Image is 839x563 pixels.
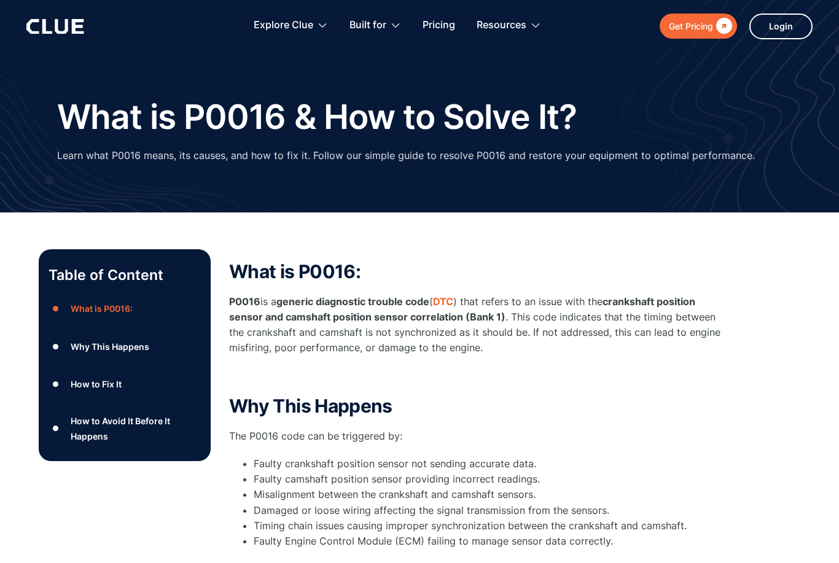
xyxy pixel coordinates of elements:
[49,300,201,318] a: ●What is P0016:
[49,265,201,285] p: Table of Content
[49,337,201,355] a: ●Why This Happens
[229,295,695,323] strong: crankshaft position sensor and camshaft position sensor correlation (Bank 1)
[229,395,392,417] strong: Why This Happens
[71,413,201,444] div: How to Avoid It Before It Happens
[254,456,720,472] li: Faulty crankshaft position sensor not sending accurate data.
[229,368,720,384] p: ‍
[229,429,720,444] p: The P0016 code can be triggered by:
[477,6,526,45] div: Resources
[49,419,63,438] div: ●
[71,301,133,316] div: What is P0016:
[433,295,453,308] a: DTC
[254,487,720,502] li: Misalignment between the crankshaft and camshaft sensors.
[713,18,732,34] div: 
[71,376,122,392] div: How to Fix It
[276,295,429,308] strong: generic diagnostic trouble code
[254,534,720,549] li: Faulty Engine Control Module (ECM) failing to manage sensor data correctly.
[57,98,577,136] h1: What is P0016 & How to Solve It?
[669,18,713,34] div: Get Pricing
[477,6,541,45] div: Resources
[749,14,813,39] a: Login
[349,6,386,45] div: Built for
[49,375,63,394] div: ●
[49,337,63,355] div: ●
[49,375,201,394] a: ●How to Fix It
[229,295,260,308] strong: P0016
[660,14,737,39] a: Get Pricing
[229,260,361,282] strong: What is P0016:
[254,472,720,487] li: Faulty camshaft position sensor providing incorrect readings.
[349,6,401,45] div: Built for
[57,148,755,163] p: Learn what P0016 means, its causes, and how to fix it. Follow our simple guide to resolve P0016 a...
[254,503,720,518] li: Damaged or loose wiring affecting the signal transmission from the sensors.
[49,413,201,444] a: ●How to Avoid It Before It Happens
[229,294,720,356] p: is a ( ) that refers to an issue with the . This code indicates that the timing between the crank...
[71,339,149,354] div: Why This Happens
[49,300,63,318] div: ●
[254,6,313,45] div: Explore Clue
[254,6,328,45] div: Explore Clue
[423,6,455,45] a: Pricing
[254,518,720,534] li: Timing chain issues causing improper synchronization between the crankshaft and camshaft.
